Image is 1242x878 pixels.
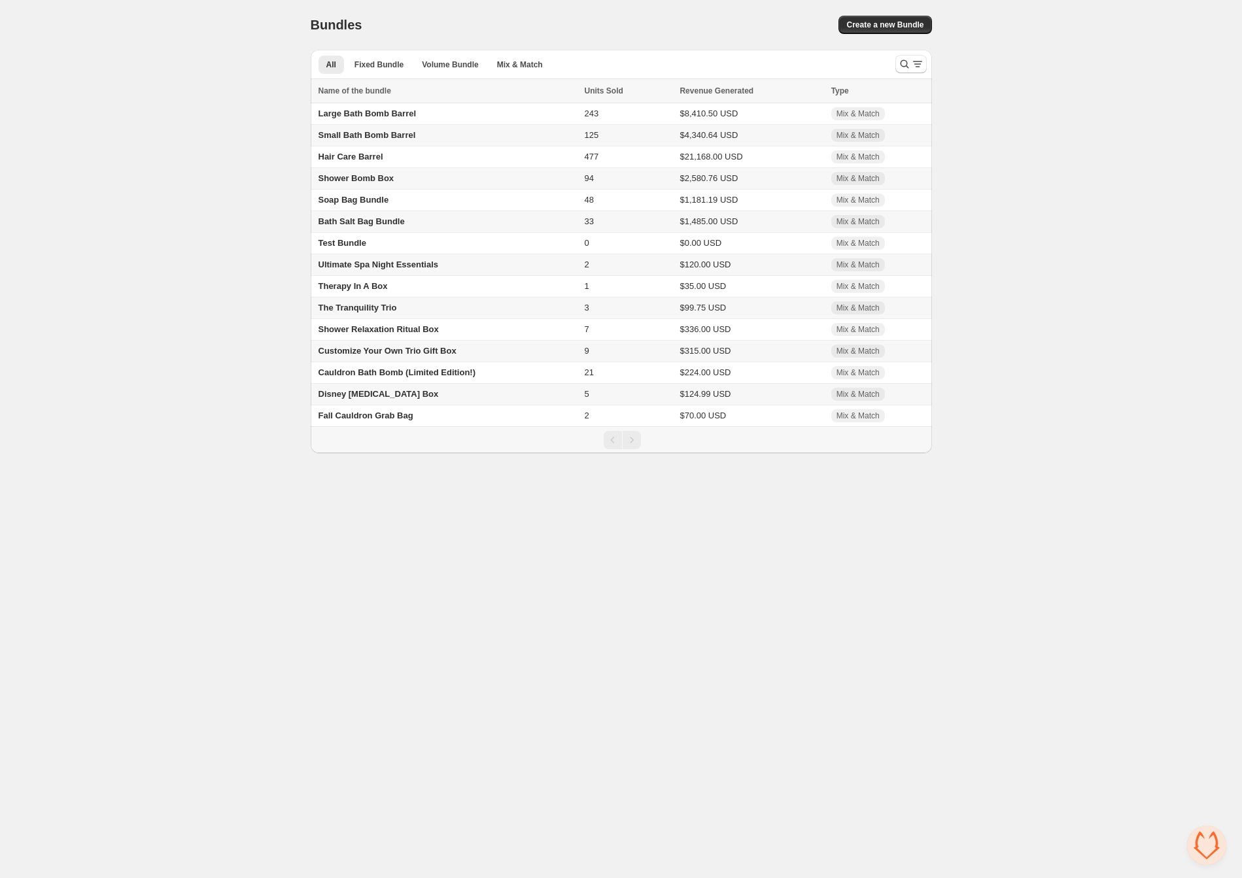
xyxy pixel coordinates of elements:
[311,426,932,453] nav: Pagination
[585,195,594,205] span: 48
[837,216,880,227] span: Mix & Match
[680,195,738,205] span: $1,181.19 USD
[837,281,880,292] span: Mix & Match
[680,216,738,226] span: $1,485.00 USD
[680,84,753,97] span: Revenue Generated
[680,324,731,334] span: $336.00 USD
[837,152,880,162] span: Mix & Match
[585,303,589,312] span: 3
[680,84,767,97] button: Revenue Generated
[680,152,742,161] span: $21,168.00 USD
[319,411,413,420] span: Fall Cauldron Grab Bag
[837,411,880,421] span: Mix & Match
[319,195,389,205] span: Soap Bag Bundle
[319,238,366,248] span: Test Bundle
[585,411,589,420] span: 2
[837,238,880,248] span: Mix & Match
[585,84,623,97] span: Units Sold
[319,109,417,118] span: Large Bath Bomb Barrel
[837,367,880,378] span: Mix & Match
[837,173,880,184] span: Mix & Match
[319,130,416,140] span: Small Bath Bomb Barrel
[895,55,927,73] button: Search and filter results
[837,130,880,141] span: Mix & Match
[846,20,923,30] span: Create a new Bundle
[585,216,594,226] span: 33
[680,411,726,420] span: $70.00 USD
[837,346,880,356] span: Mix & Match
[319,367,475,377] span: Cauldron Bath Bomb (Limited Edition!)
[319,389,439,399] span: Disney [MEDICAL_DATA] Box
[837,260,880,270] span: Mix & Match
[585,346,589,356] span: 9
[585,238,589,248] span: 0
[680,303,726,312] span: $99.75 USD
[585,84,636,97] button: Units Sold
[1187,826,1226,865] a: Open chat
[838,16,931,34] button: Create a new Bundle
[680,389,731,399] span: $124.99 USD
[837,324,880,335] span: Mix & Match
[319,260,439,269] span: Ultimate Spa Night Essentials
[837,195,880,205] span: Mix & Match
[319,216,405,226] span: Bath Salt Bag Bundle
[585,324,589,334] span: 7
[354,59,404,70] span: Fixed Bundle
[680,367,731,377] span: $224.00 USD
[311,17,362,33] h1: Bundles
[680,109,738,118] span: $8,410.50 USD
[831,84,924,97] div: Type
[585,173,594,183] span: 94
[585,152,599,161] span: 477
[326,59,336,70] span: All
[319,152,383,161] span: Hair Care Barrel
[585,130,599,140] span: 125
[680,173,738,183] span: $2,580.76 USD
[585,260,589,269] span: 2
[319,324,439,334] span: Shower Relaxation Ritual Box
[680,238,721,248] span: $0.00 USD
[585,389,589,399] span: 5
[319,173,394,183] span: Shower Bomb Box
[319,346,457,356] span: Customize Your Own Trio Gift Box
[497,59,543,70] span: Mix & Match
[680,130,738,140] span: $4,340.64 USD
[837,389,880,399] span: Mix & Match
[585,281,589,291] span: 1
[585,109,599,118] span: 243
[585,367,594,377] span: 21
[319,281,388,291] span: Therapy In A Box
[319,303,397,312] span: The Tranquility Trio
[680,346,731,356] span: $315.00 USD
[837,109,880,119] span: Mix & Match
[319,84,577,97] div: Name of the bundle
[680,281,726,291] span: $35.00 USD
[680,260,731,269] span: $120.00 USD
[422,59,478,70] span: Volume Bundle
[837,303,880,313] span: Mix & Match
